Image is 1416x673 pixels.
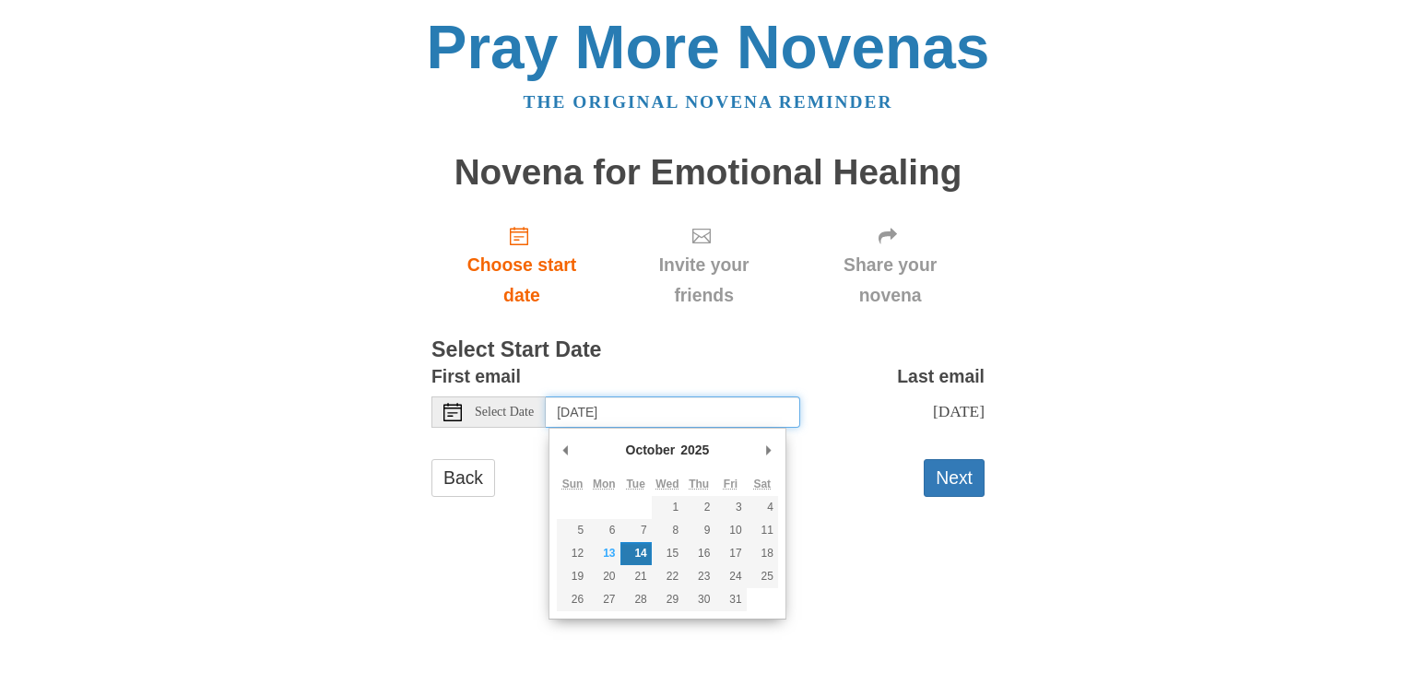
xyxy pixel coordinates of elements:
span: Select Date [475,406,534,419]
div: 2025 [678,436,712,464]
abbr: Tuesday [626,478,644,490]
abbr: Monday [593,478,616,490]
h1: Novena for Emotional Healing [431,153,985,193]
button: 23 [683,565,714,588]
span: [DATE] [933,402,985,420]
button: 28 [620,588,652,611]
button: 1 [652,496,683,519]
div: Click "Next" to confirm your start date first. [612,210,796,320]
button: Next Month [760,436,778,464]
button: 16 [683,542,714,565]
button: 27 [588,588,619,611]
button: 18 [747,542,778,565]
button: 13 [588,542,619,565]
button: 7 [620,519,652,542]
label: First email [431,361,521,392]
a: The original novena reminder [524,92,893,112]
span: Choose start date [450,250,594,311]
button: 11 [747,519,778,542]
button: 3 [714,496,746,519]
label: Last email [897,361,985,392]
button: 12 [557,542,588,565]
abbr: Sunday [562,478,584,490]
button: 22 [652,565,683,588]
div: October [623,436,678,464]
button: 14 [620,542,652,565]
button: 8 [652,519,683,542]
span: Share your novena [814,250,966,311]
button: 26 [557,588,588,611]
button: 29 [652,588,683,611]
button: 21 [620,565,652,588]
a: Choose start date [431,210,612,320]
button: 6 [588,519,619,542]
abbr: Friday [724,478,737,490]
button: 9 [683,519,714,542]
span: Invite your friends [631,250,777,311]
button: 25 [747,565,778,588]
abbr: Wednesday [655,478,678,490]
button: 31 [714,588,746,611]
button: 10 [714,519,746,542]
button: 24 [714,565,746,588]
button: 2 [683,496,714,519]
abbr: Saturday [753,478,771,490]
button: 19 [557,565,588,588]
div: Click "Next" to confirm your start date first. [796,210,985,320]
a: Pray More Novenas [427,13,990,81]
button: Next [924,459,985,497]
button: 20 [588,565,619,588]
button: 17 [714,542,746,565]
button: 4 [747,496,778,519]
h3: Select Start Date [431,338,985,362]
button: Previous Month [557,436,575,464]
button: 15 [652,542,683,565]
input: Use the arrow keys to pick a date [546,396,800,428]
button: 5 [557,519,588,542]
abbr: Thursday [689,478,709,490]
button: 30 [683,588,714,611]
a: Back [431,459,495,497]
